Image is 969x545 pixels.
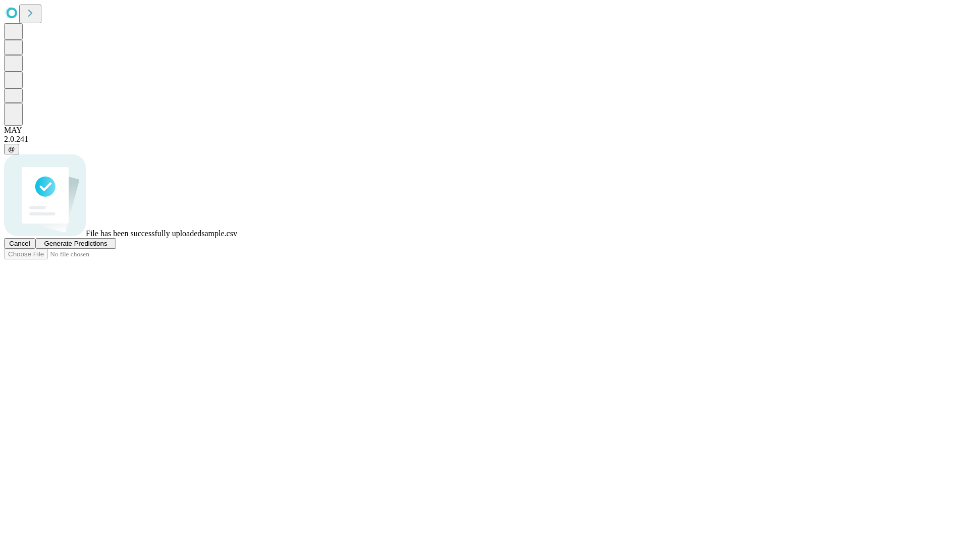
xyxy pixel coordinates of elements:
div: 2.0.241 [4,135,965,144]
span: sample.csv [201,229,237,238]
span: @ [8,145,15,153]
button: Generate Predictions [35,238,116,249]
span: Cancel [9,240,30,247]
span: Generate Predictions [44,240,107,247]
div: MAY [4,126,965,135]
button: @ [4,144,19,154]
span: File has been successfully uploaded [86,229,201,238]
button: Cancel [4,238,35,249]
